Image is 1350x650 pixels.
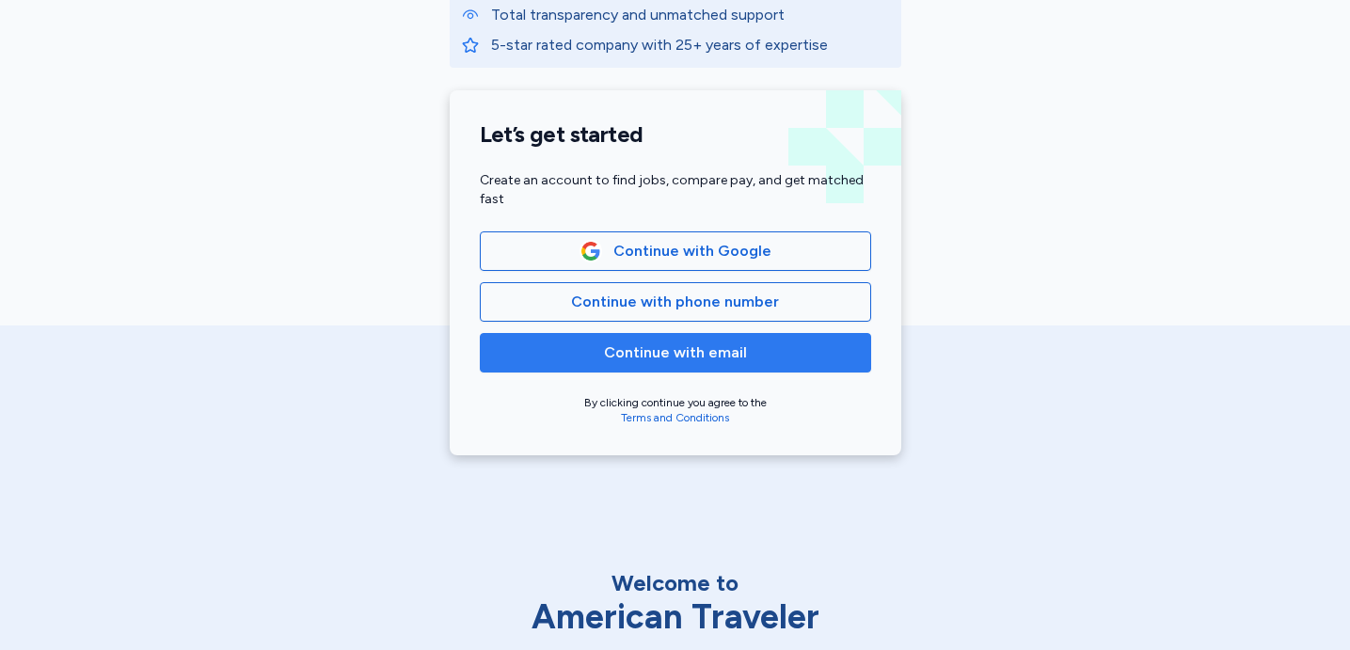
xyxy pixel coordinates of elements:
p: Total transparency and unmatched support [491,4,890,26]
a: Terms and Conditions [621,411,729,424]
div: By clicking continue you agree to the [480,395,871,425]
div: Create an account to find jobs, compare pay, and get matched fast [480,171,871,209]
button: Continue with phone number [480,282,871,322]
button: Continue with email [480,333,871,373]
button: Google LogoContinue with Google [480,231,871,271]
h1: Let’s get started [480,120,871,149]
p: 5-star rated company with 25+ years of expertise [491,34,890,56]
img: Google Logo [580,241,601,262]
span: Continue with email [604,341,747,364]
div: Welcome to [478,568,873,598]
span: Continue with phone number [571,291,779,313]
div: American Traveler [478,598,873,636]
span: Continue with Google [613,240,771,262]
